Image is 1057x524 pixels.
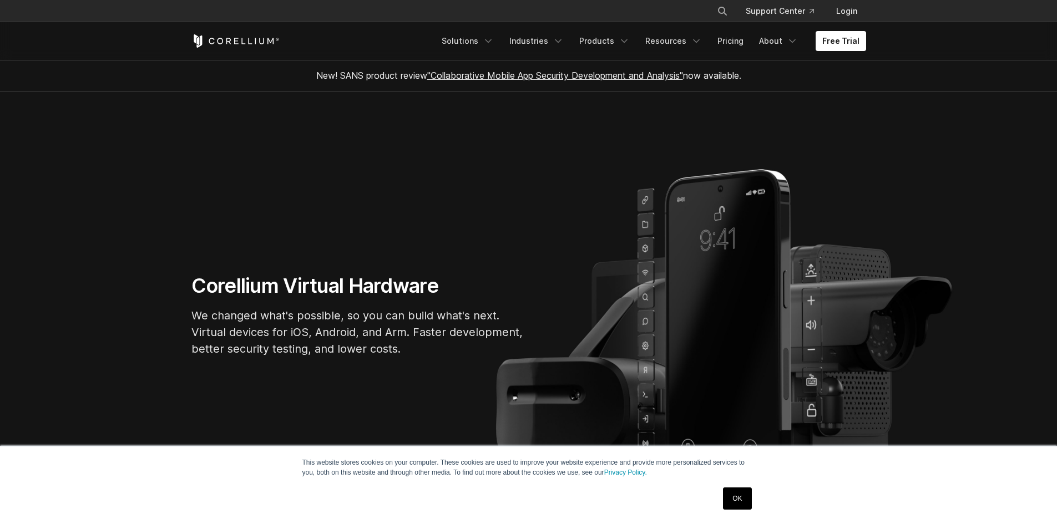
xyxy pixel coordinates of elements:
[752,31,805,51] a: About
[302,457,755,477] p: This website stores cookies on your computer. These cookies are used to improve your website expe...
[704,1,866,21] div: Navigation Menu
[604,469,647,476] a: Privacy Policy.
[435,31,500,51] a: Solutions
[191,273,524,298] h1: Corellium Virtual Hardware
[427,70,683,81] a: "Collaborative Mobile App Security Development and Analysis"
[435,31,866,51] div: Navigation Menu
[191,34,280,48] a: Corellium Home
[711,31,750,51] a: Pricing
[191,307,524,357] p: We changed what's possible, so you can build what's next. Virtual devices for iOS, Android, and A...
[573,31,636,51] a: Products
[316,70,741,81] span: New! SANS product review now available.
[816,31,866,51] a: Free Trial
[639,31,709,51] a: Resources
[723,487,751,510] a: OK
[503,31,570,51] a: Industries
[737,1,823,21] a: Support Center
[827,1,866,21] a: Login
[712,1,732,21] button: Search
